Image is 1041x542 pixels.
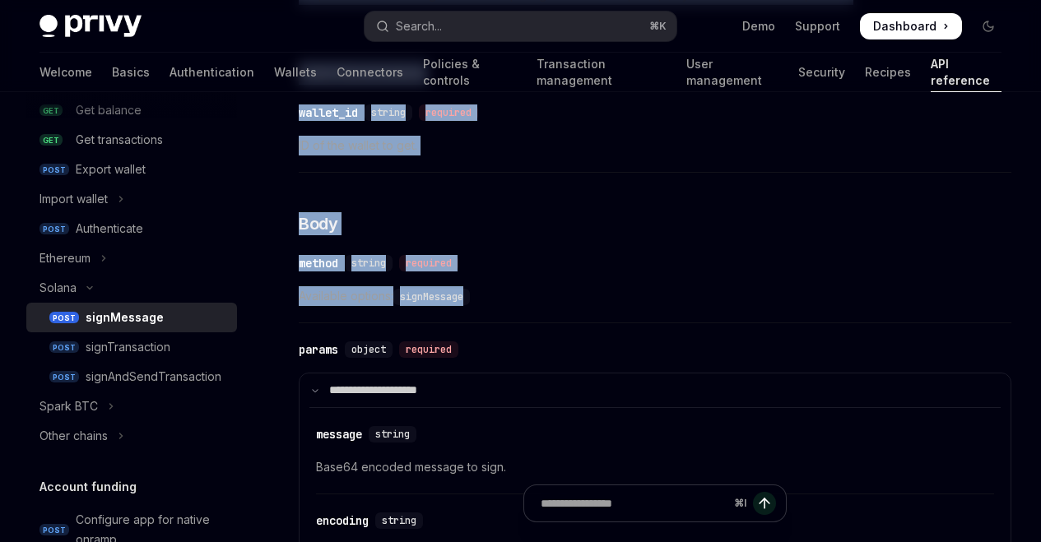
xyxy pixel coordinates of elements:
div: Ethereum [40,248,91,268]
div: Search... [396,16,442,36]
button: Toggle dark mode [975,13,1001,39]
span: POST [49,312,79,324]
div: Solana [40,278,77,298]
div: required [399,341,458,358]
span: Base64 encoded message to sign. [316,457,994,477]
a: Dashboard [860,13,962,39]
span: POST [40,164,69,176]
div: params [299,341,338,358]
div: Spark BTC [40,396,98,416]
span: ⌘ K [649,20,667,33]
span: Available options: [299,286,1011,306]
div: method [299,255,338,271]
a: POSTsignAndSendTransaction [26,362,237,391]
a: Basics [112,53,150,92]
img: dark logo [40,15,142,38]
div: signMessage [86,308,164,327]
span: string [351,257,386,270]
a: Policies & controls [423,53,517,92]
span: POST [49,341,79,354]
a: Authentication [170,53,254,92]
div: Authenticate [76,219,143,239]
div: required [419,104,478,121]
span: POST [49,371,79,383]
a: API reference [931,53,1001,92]
a: Demo [742,18,775,35]
span: Dashboard [873,18,936,35]
a: Welcome [40,53,92,92]
button: Toggle Spark BTC section [26,391,237,421]
code: signMessage [393,289,470,305]
button: Toggle Other chains section [26,421,237,451]
div: wallet_id [299,104,358,121]
div: message [316,426,362,442]
button: Open search [365,12,676,41]
input: Ask a question... [541,485,727,521]
div: Export wallet [76,160,146,179]
button: Toggle Import wallet section [26,184,237,214]
div: required [399,255,458,271]
a: User management [686,53,778,92]
span: GET [40,134,63,146]
div: Get transactions [76,130,163,150]
a: POSTAuthenticate [26,214,237,243]
button: Send message [753,492,776,515]
a: POSTsignTransaction [26,332,237,362]
h5: Account funding [40,477,137,497]
div: signAndSendTransaction [86,367,221,387]
div: signTransaction [86,337,170,357]
a: GETGet transactions [26,125,237,155]
span: string [375,428,410,441]
a: Recipes [865,53,911,92]
a: POSTsignMessage [26,303,237,332]
span: object [351,343,386,356]
a: Wallets [274,53,317,92]
a: Connectors [337,53,403,92]
span: Body [299,212,337,235]
button: Toggle Ethereum section [26,243,237,273]
div: Other chains [40,426,108,446]
span: string [371,106,406,119]
span: ID of the wallet to get. [299,136,1011,155]
span: POST [40,524,69,536]
span: POST [40,223,69,235]
a: POSTExport wallet [26,155,237,184]
a: Security [798,53,845,92]
button: Toggle Solana section [26,273,237,303]
div: Import wallet [40,189,108,209]
a: Transaction management [537,53,667,92]
a: Support [795,18,840,35]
